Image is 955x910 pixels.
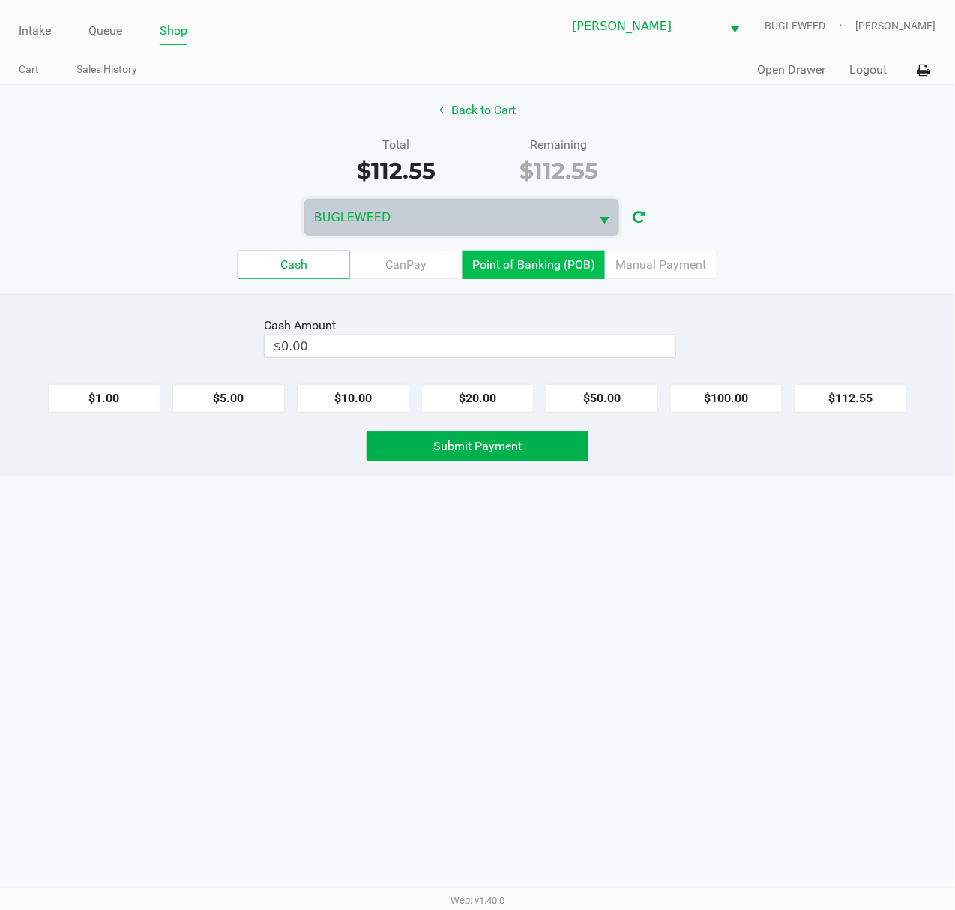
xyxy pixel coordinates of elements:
button: Open Drawer [758,61,826,79]
span: [PERSON_NAME] [573,17,712,35]
span: [PERSON_NAME] [856,18,936,34]
a: Shop [160,20,187,41]
div: Remaining [489,136,629,154]
label: CanPay [350,251,463,279]
div: Total [326,136,466,154]
span: BUGLEWEED [765,18,856,34]
a: Intake [19,20,51,41]
a: Cart [19,60,39,79]
button: Submit Payment [367,431,588,461]
button: $20.00 [421,384,534,413]
button: Select [590,200,618,235]
a: Sales History [76,60,137,79]
label: Manual Payment [605,251,717,279]
label: Point of Banking (POB) [463,251,605,279]
button: Select [721,8,750,44]
span: Submit Payment [433,439,522,453]
span: BUGLEWEED [314,209,581,227]
span: Web: v1.40.0 [451,896,504,907]
button: $50.00 [546,384,658,413]
label: Cash [238,251,350,279]
button: $10.00 [297,384,409,413]
button: Back to Cart [430,96,525,125]
button: $112.55 [795,384,907,413]
div: $112.55 [489,154,629,188]
div: Cash Amount [264,317,342,335]
button: $5.00 [172,384,285,413]
button: Logout [850,61,888,79]
button: $100.00 [670,384,783,413]
a: Queue [88,20,122,41]
div: $112.55 [326,154,466,188]
button: $1.00 [48,384,160,413]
